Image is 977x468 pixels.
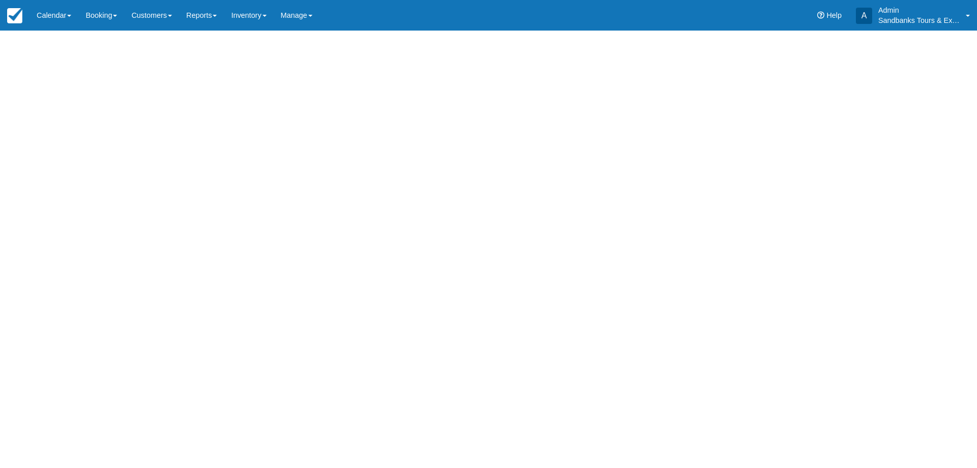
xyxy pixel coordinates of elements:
p: Admin [878,5,960,15]
div: A [856,8,872,24]
span: Help [826,11,842,19]
p: Sandbanks Tours & Experiences [878,15,960,25]
i: Help [817,12,824,19]
img: checkfront-main-nav-mini-logo.png [7,8,22,23]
